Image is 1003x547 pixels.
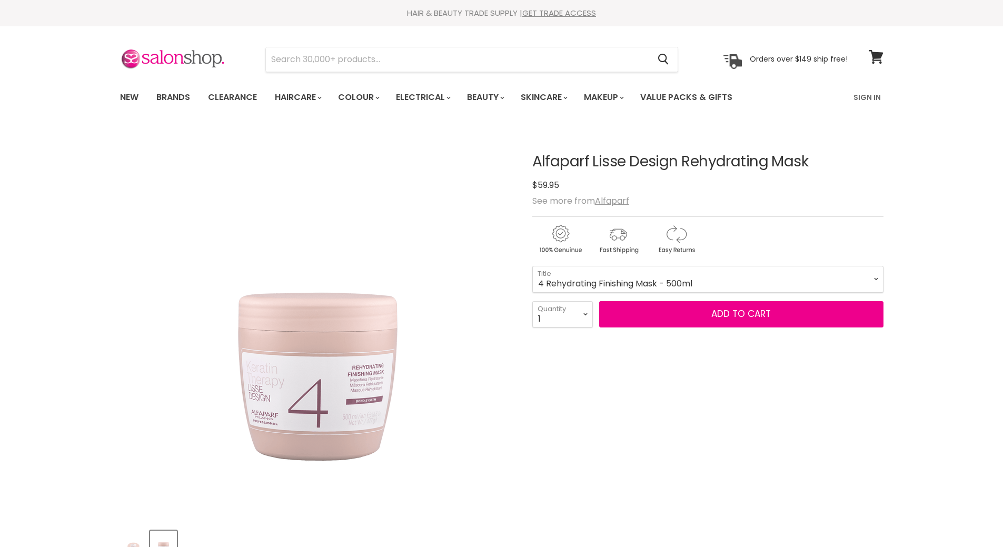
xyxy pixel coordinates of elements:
img: genuine.gif [532,223,588,255]
nav: Main [107,82,897,113]
a: GET TRADE ACCESS [522,7,596,18]
a: Makeup [576,86,630,108]
button: Search [650,47,678,72]
p: Orders over $149 ship free! [750,54,848,64]
a: New [112,86,146,108]
button: Add to cart [599,301,883,327]
a: Electrical [388,86,457,108]
a: Clearance [200,86,265,108]
a: Value Packs & Gifts [632,86,740,108]
img: shipping.gif [590,223,646,255]
form: Product [265,47,678,72]
ul: Main menu [112,82,794,113]
img: Alfaparf Lisse Design Rehydrating Mask [132,140,501,508]
div: HAIR & BEAUTY TRADE SUPPLY | [107,8,897,18]
input: Search [266,47,650,72]
h1: Alfaparf Lisse Design Rehydrating Mask [532,154,883,170]
div: Alfaparf Lisse Design Rehydrating Mask image. Click or Scroll to Zoom. [120,127,513,521]
a: Alfaparf [595,195,629,207]
iframe: Gorgias live chat messenger [950,498,992,536]
a: Haircare [267,86,328,108]
span: $59.95 [532,179,559,191]
img: returns.gif [648,223,704,255]
a: Skincare [513,86,574,108]
a: Beauty [459,86,511,108]
a: Colour [330,86,386,108]
span: See more from [532,195,629,207]
select: Quantity [532,301,593,327]
span: Add to cart [711,307,771,320]
a: Brands [148,86,198,108]
a: Sign In [847,86,887,108]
